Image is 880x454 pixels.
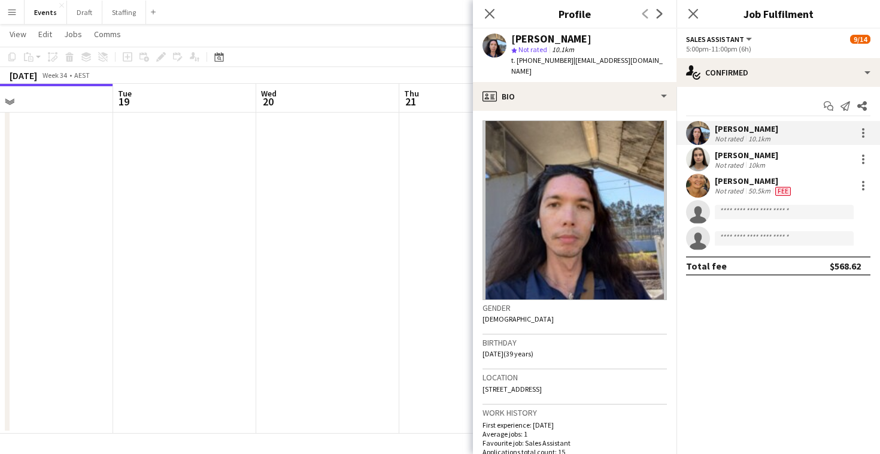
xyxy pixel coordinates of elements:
[511,34,591,44] div: [PERSON_NAME]
[483,337,667,348] h3: Birthday
[773,186,793,196] div: Crew has different fees then in role
[59,26,87,42] a: Jobs
[64,29,82,40] span: Jobs
[483,438,667,447] p: Favourite job: Sales Assistant
[483,407,667,418] h3: Work history
[25,1,67,24] button: Events
[676,6,880,22] h3: Job Fulfilment
[676,58,880,87] div: Confirmed
[775,187,791,196] span: Fee
[830,260,861,272] div: $568.62
[715,175,793,186] div: [PERSON_NAME]
[38,29,52,40] span: Edit
[511,56,663,75] span: | [EMAIL_ADDRESS][DOMAIN_NAME]
[102,1,146,24] button: Staffing
[473,82,676,111] div: Bio
[261,88,277,99] span: Wed
[686,35,754,44] button: Sales Assistant
[483,420,667,429] p: First experience: [DATE]
[518,45,547,54] span: Not rated
[715,123,778,134] div: [PERSON_NAME]
[715,150,778,161] div: [PERSON_NAME]
[715,161,746,170] div: Not rated
[746,134,773,143] div: 10.1km
[404,88,419,99] span: Thu
[746,186,773,196] div: 50.5km
[10,69,37,81] div: [DATE]
[94,29,121,40] span: Comms
[483,349,533,358] span: [DATE] (39 years)
[715,186,746,196] div: Not rated
[850,35,870,44] span: 9/14
[473,6,676,22] h3: Profile
[715,134,746,143] div: Not rated
[511,56,573,65] span: t. [PHONE_NUMBER]
[116,95,132,108] span: 19
[483,385,542,394] span: [STREET_ADDRESS]
[118,88,132,99] span: Tue
[686,260,727,272] div: Total fee
[483,302,667,313] h3: Gender
[483,429,667,438] p: Average jobs: 1
[483,372,667,383] h3: Location
[686,44,870,53] div: 5:00pm-11:00pm (6h)
[550,45,576,54] span: 10.1km
[74,71,90,80] div: AEST
[89,26,126,42] a: Comms
[259,95,277,108] span: 20
[34,26,57,42] a: Edit
[402,95,419,108] span: 21
[483,120,667,300] img: Crew avatar or photo
[67,1,102,24] button: Draft
[686,35,744,44] span: Sales Assistant
[746,161,767,170] div: 10km
[5,26,31,42] a: View
[10,29,26,40] span: View
[40,71,69,80] span: Week 34
[483,314,554,323] span: [DEMOGRAPHIC_DATA]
